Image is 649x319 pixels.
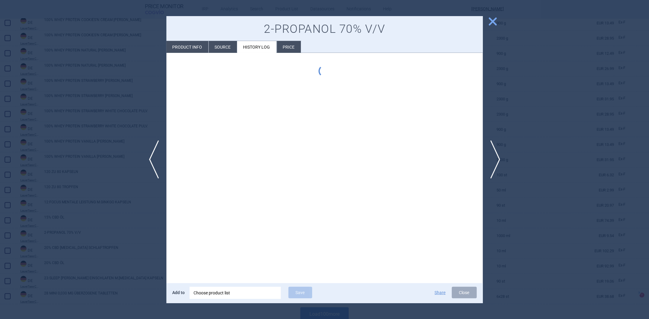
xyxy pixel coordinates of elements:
[237,41,277,53] li: History log
[190,287,281,299] div: Choose product list
[288,287,312,298] button: Save
[166,41,208,53] li: Product info
[173,287,185,298] p: Add to
[452,287,477,298] button: Close
[277,41,301,53] li: Price
[173,22,477,36] h1: 2-PROPANOL 70% V/V
[435,290,446,295] button: Share
[194,287,277,299] div: Choose product list
[209,41,237,53] li: Source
